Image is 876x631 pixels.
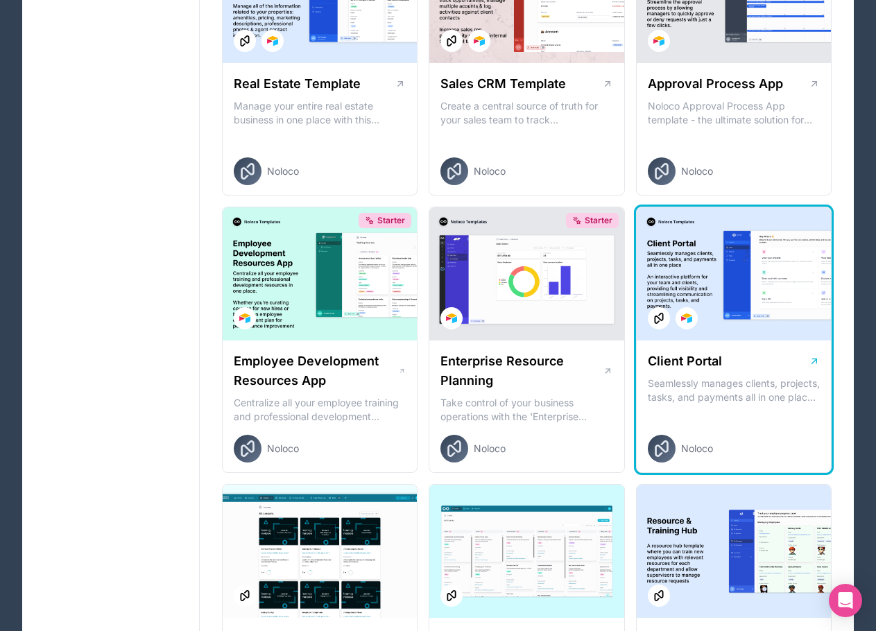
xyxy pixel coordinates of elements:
h1: Sales CRM Template [440,74,566,94]
img: Airtable Logo [474,35,485,46]
p: Manage your entire real estate business in one place with this comprehensive real estate transact... [234,99,406,127]
span: Noloco [267,442,299,456]
span: Starter [585,215,612,226]
span: Noloco [681,442,713,456]
p: Create a central source of truth for your sales team to track opportunities, manage multiple acco... [440,99,612,127]
h1: Real Estate Template [234,74,361,94]
span: Noloco [267,164,299,178]
p: Centralize all your employee training and professional development resources in one place. Whethe... [234,396,406,424]
img: Airtable Logo [267,35,278,46]
h1: Enterprise Resource Planning [440,352,603,390]
p: Take control of your business operations with the 'Enterprise Resource Planning' template. This c... [440,396,612,424]
span: Starter [377,215,405,226]
span: Noloco [474,164,506,178]
img: Airtable Logo [653,35,664,46]
div: Open Intercom Messenger [829,584,862,617]
span: Noloco [681,164,713,178]
span: Noloco [474,442,506,456]
p: Seamlessly manages clients, projects, tasks, and payments all in one place An interactive platfor... [648,377,820,404]
h1: Approval Process App [648,74,783,94]
img: Airtable Logo [239,313,250,324]
h1: Client Portal [648,352,722,371]
img: Airtable Logo [446,313,457,324]
h1: Employee Development Resources App [234,352,398,390]
img: Airtable Logo [681,313,692,324]
p: Noloco Approval Process App template - the ultimate solution for managing your employee's time of... [648,99,820,127]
